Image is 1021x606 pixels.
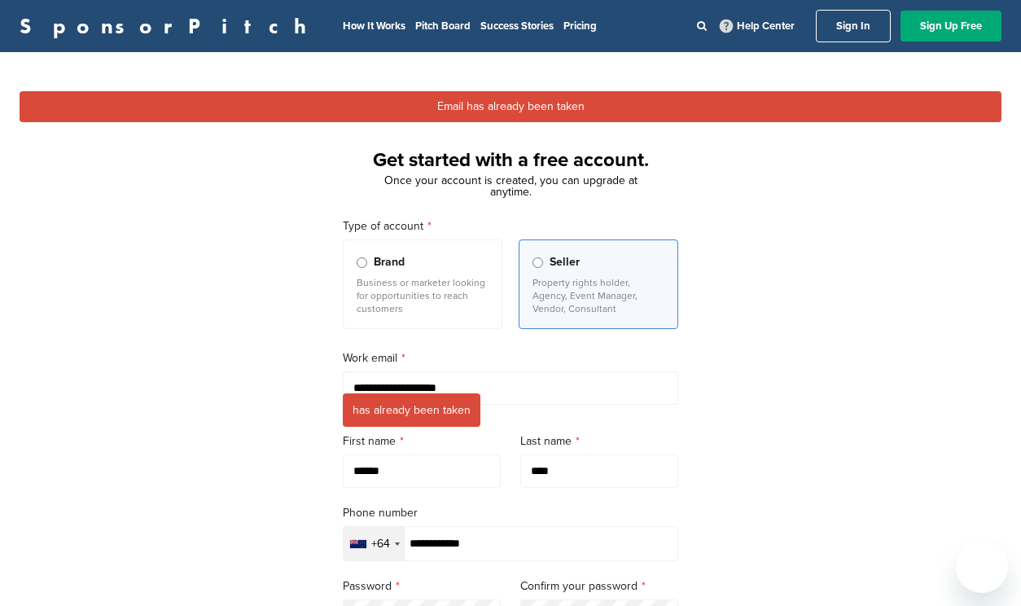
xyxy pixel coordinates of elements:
[357,276,489,315] p: Business or marketer looking for opportunities to reach customers
[532,276,664,315] p: Property rights holder, Agency, Event Manager, Vendor, Consultant
[343,217,678,235] label: Type of account
[520,433,678,450] label: Last name
[20,15,317,37] a: SponsorPitch
[816,10,891,42] a: Sign In
[343,20,405,33] a: How It Works
[550,253,580,271] span: Seller
[344,527,405,560] div: Selected country
[343,393,480,427] span: has already been taken
[480,20,554,33] a: Success Stories
[520,577,678,595] label: Confirm your password
[357,257,367,268] input: Brand Business or marketer looking for opportunities to reach customers
[956,541,1008,593] iframe: Button to launch messaging window
[563,20,597,33] a: Pricing
[343,433,501,450] label: First name
[374,253,405,271] span: Brand
[371,538,390,550] div: +64
[323,146,698,175] h1: Get started with a free account.
[384,173,638,199] span: Once your account is created, you can upgrade at anytime.
[900,11,1001,42] a: Sign Up Free
[20,91,1001,122] div: Email has already been taken
[716,16,798,36] a: Help Center
[343,577,501,595] label: Password
[343,504,678,522] label: Phone number
[532,257,543,268] input: Seller Property rights holder, Agency, Event Manager, Vendor, Consultant
[415,20,471,33] a: Pitch Board
[343,349,678,367] label: Work email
